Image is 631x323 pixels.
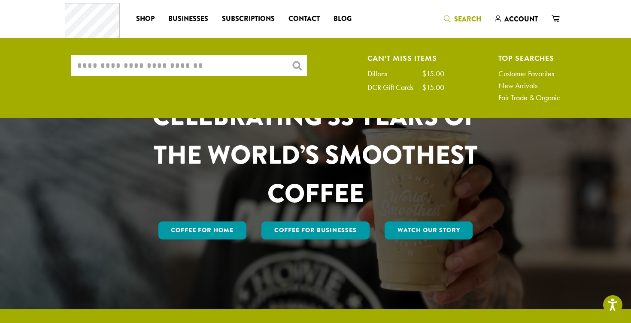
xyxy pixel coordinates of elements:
[222,14,275,24] span: Subscriptions
[168,14,208,24] span: Businesses
[367,70,396,78] div: Dillons
[498,70,560,78] a: Customer Favorites
[129,12,161,26] a: Shop
[158,221,247,239] a: Coffee for Home
[498,82,560,90] a: New Arrivals
[422,70,444,78] div: $15.00
[504,14,538,24] span: Account
[127,97,504,213] h1: CELEBRATING 33 YEARS OF THE WORLD’S SMOOTHEST COFFEE
[136,14,155,24] span: Shop
[437,12,488,26] a: Search
[498,94,560,102] a: Fair Trade & Organic
[288,14,320,24] span: Contact
[367,84,422,91] div: DCR Gift Cards
[454,14,481,24] span: Search
[385,221,473,239] a: Watch Our Story
[422,84,444,91] div: $15.00
[334,14,352,24] span: Blog
[261,221,370,239] a: Coffee For Businesses
[498,55,560,61] h4: Top Searches
[367,55,444,61] h4: Can't Miss Items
